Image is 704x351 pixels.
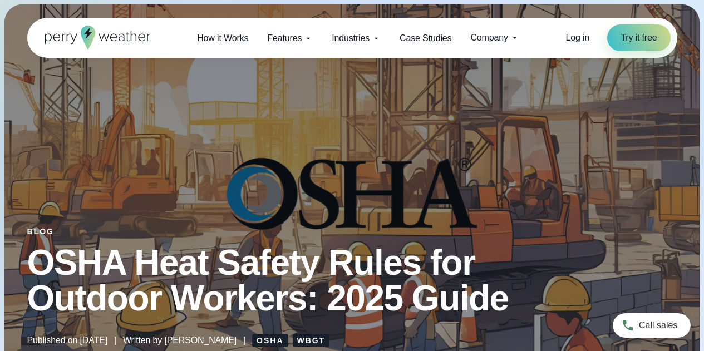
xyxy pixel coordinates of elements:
span: Log in [566,33,590,42]
span: Case Studies [400,32,451,45]
h1: OSHA Heat Safety Rules for Outdoor Workers: 2025 Guide [27,245,677,316]
div: Blog [27,227,677,236]
span: Try it free [621,31,657,45]
a: Call sales [613,313,691,338]
span: | [243,334,245,347]
span: Written by [PERSON_NAME] [123,334,237,347]
span: How it Works [197,32,248,45]
span: Call sales [639,319,677,332]
a: OSHA [252,334,288,347]
span: Company [470,31,508,45]
a: How it Works [188,27,258,50]
span: Features [267,32,302,45]
a: Case Studies [390,27,461,50]
a: WBGT [293,334,330,347]
a: Log in [566,31,590,45]
a: Try it free [607,24,670,51]
span: Published on [DATE] [27,334,107,347]
span: | [114,334,116,347]
span: Industries [332,32,370,45]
